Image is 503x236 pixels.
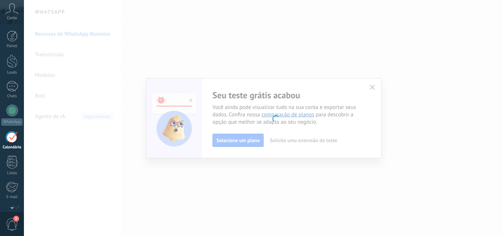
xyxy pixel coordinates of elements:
div: WhatsApp [1,119,22,126]
div: Calendário [1,145,23,150]
span: Conta [7,16,17,21]
div: Painel [1,44,23,49]
div: Leads [1,70,23,75]
span: 3 [13,216,19,222]
div: Listas [1,171,23,176]
div: Chats [1,94,23,99]
div: E-mail [1,195,23,200]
